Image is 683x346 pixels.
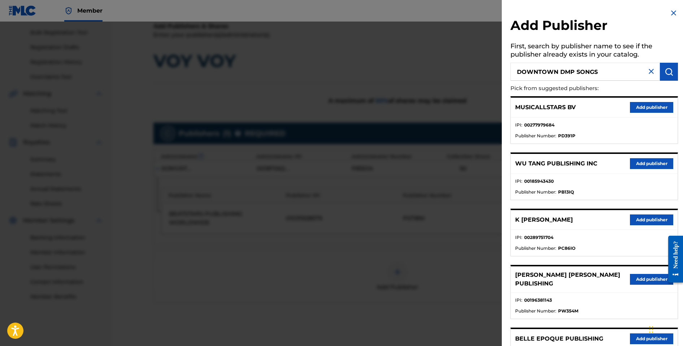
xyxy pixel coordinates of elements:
[510,63,660,81] input: Search publisher's name
[647,311,683,346] iframe: Chat Widget
[630,158,673,169] button: Add publisher
[524,178,554,185] strong: 00185943430
[665,67,673,76] img: Search Works
[9,5,36,16] img: MLC Logo
[64,6,73,15] img: Top Rightsholder
[515,234,522,241] span: IPI :
[515,308,556,314] span: Publisher Number :
[510,40,678,63] h5: First, search by publisher name to see if the publisher already exists in your catalog.
[515,133,556,139] span: Publisher Number :
[515,334,603,343] p: BELLE EPOQUE PUBLISHING
[515,245,556,252] span: Publisher Number :
[515,178,522,185] span: IPI :
[515,189,556,195] span: Publisher Number :
[77,6,103,15] span: Member
[524,122,554,128] strong: 00277979684
[515,216,573,224] p: K [PERSON_NAME]
[510,81,637,96] p: Pick from suggested publishers:
[663,230,683,288] iframe: Resource Center
[647,67,656,76] img: close
[515,297,522,303] span: IPI :
[630,102,673,113] button: Add publisher
[649,319,653,340] div: Drag
[515,271,630,288] p: [PERSON_NAME] [PERSON_NAME] PUBLISHING
[630,274,673,285] button: Add publisher
[558,189,574,195] strong: PB13IQ
[510,17,678,36] h2: Add Publisher
[515,122,522,128] span: IPI :
[558,133,575,139] strong: PD391P
[558,308,578,314] strong: PW354M
[515,159,597,168] p: WU TANG PUBLISHING INC
[630,214,673,225] button: Add publisher
[558,245,575,252] strong: PC86IO
[524,234,553,241] strong: 00289751704
[515,103,576,112] p: MUSICALLSTARS BV
[524,297,552,303] strong: 00196381143
[630,333,673,344] button: Add publisher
